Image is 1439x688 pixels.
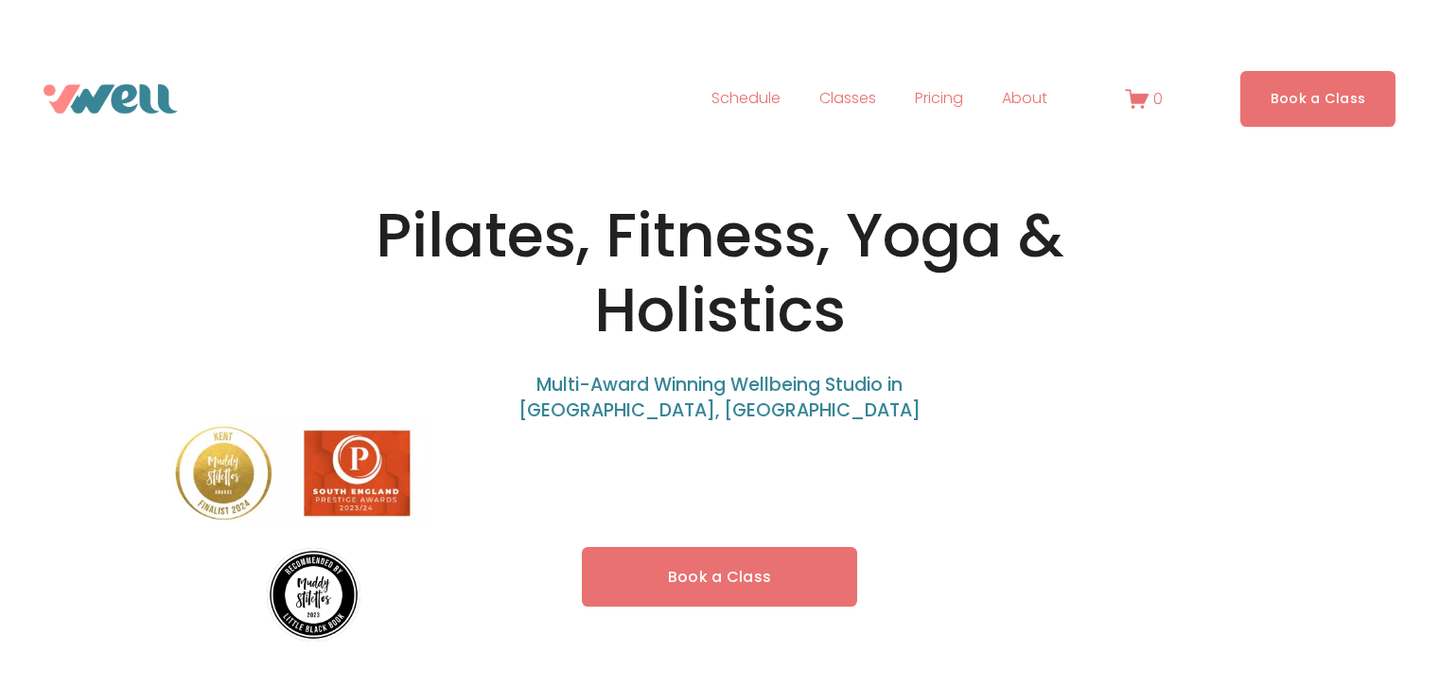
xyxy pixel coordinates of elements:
[1240,71,1396,127] a: Book a Class
[1002,85,1047,113] span: About
[295,199,1144,348] h1: Pilates, Fitness, Yoga & Holistics
[1125,87,1163,111] a: 0
[711,84,781,115] a: Schedule
[819,84,876,115] a: folder dropdown
[1002,84,1047,115] a: folder dropdown
[915,84,963,115] a: Pricing
[518,372,921,423] span: Multi-Award Winning Wellbeing Studio in [GEOGRAPHIC_DATA], [GEOGRAPHIC_DATA]
[1153,88,1163,110] span: 0
[819,85,876,113] span: Classes
[582,547,858,607] a: Book a Class
[44,84,178,115] img: VWell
